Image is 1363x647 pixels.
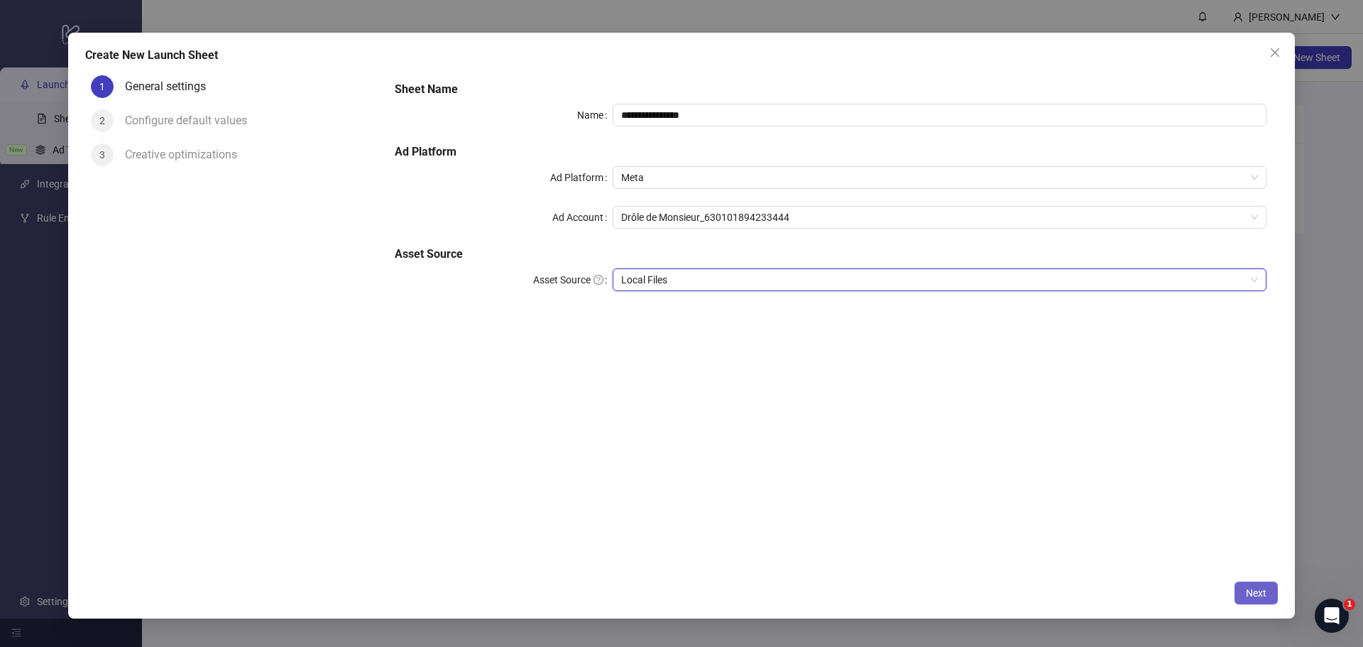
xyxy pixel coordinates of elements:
span: close [1269,47,1281,58]
button: Close [1264,41,1286,64]
span: Next [1246,587,1266,599]
label: Ad Platform [550,166,613,189]
span: 1 [1344,599,1355,610]
span: 3 [99,149,105,161]
div: Configure default values [125,109,258,132]
span: Drôle de Monsieur_630101894233444 [621,207,1258,228]
span: 2 [99,115,105,126]
h5: Asset Source [395,246,1266,263]
span: Meta [621,167,1258,188]
h5: Sheet Name [395,81,1266,98]
span: Local Files [621,269,1258,290]
div: Create New Launch Sheet [85,47,1278,64]
span: question-circle [593,275,603,285]
div: General settings [125,75,217,98]
h5: Ad Platform [395,143,1266,161]
input: Name [613,104,1266,126]
label: Asset Source [533,268,613,291]
button: Next [1235,582,1278,604]
label: Name [577,104,613,126]
div: Creative optimizations [125,143,248,166]
iframe: Intercom live chat [1315,599,1349,633]
span: 1 [99,81,105,92]
label: Ad Account [552,206,613,229]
